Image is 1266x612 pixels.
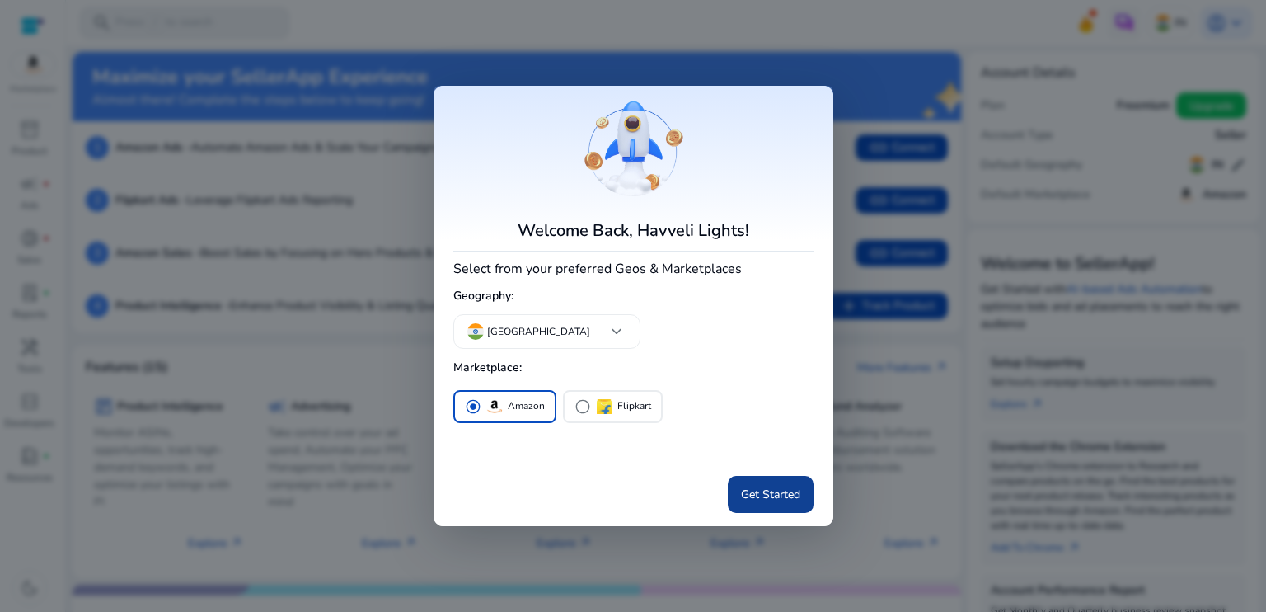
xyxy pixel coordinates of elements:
[453,355,814,382] h5: Marketplace:
[741,486,800,503] span: Get Started
[467,323,484,340] img: in.svg
[574,398,591,415] span: radio_button_unchecked
[594,397,614,417] img: flipkart.svg
[617,398,651,415] p: Flipkart
[487,324,590,339] p: [GEOGRAPHIC_DATA]
[508,398,545,415] p: Amazon
[465,398,481,415] span: radio_button_checked
[453,283,814,310] h5: Geography:
[607,322,626,341] span: keyboard_arrow_down
[728,476,814,513] button: Get Started
[485,397,504,417] img: amazon.svg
